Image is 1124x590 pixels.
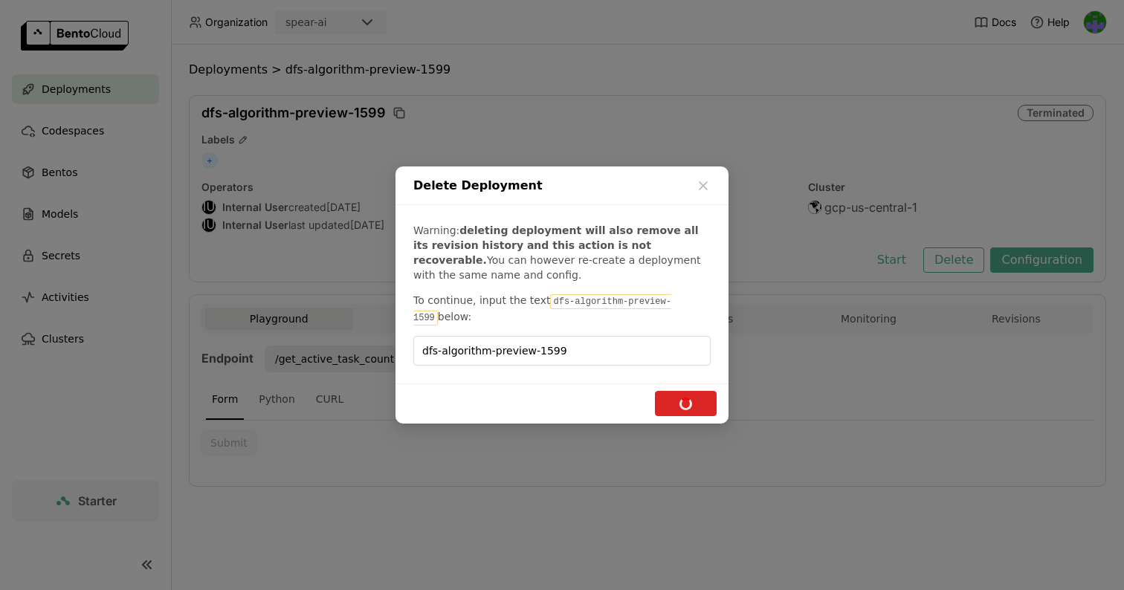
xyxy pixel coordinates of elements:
span: You can however re-create a deployment with the same name and config. [413,254,701,281]
i: loading [677,395,695,412]
div: dialog [395,166,729,424]
div: Delete Deployment [395,166,729,205]
span: To continue, input the text [413,294,550,306]
button: loading Delete [655,391,717,416]
b: deleting deployment will also remove all its revision history and this action is not recoverable. [413,224,699,266]
span: below: [438,311,471,322]
span: Warning: [413,224,459,236]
